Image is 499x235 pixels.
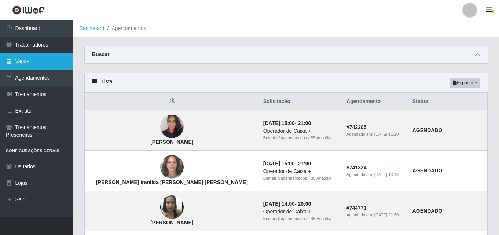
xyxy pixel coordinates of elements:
[346,172,404,178] div: Agendado em:
[412,208,443,214] strong: AGENDADO
[346,212,404,218] div: Agendado em:
[259,93,342,110] th: Solicitação
[85,73,488,93] div: Lista
[298,201,311,207] time: 20:00
[408,93,488,110] th: Status
[342,93,408,110] th: Agendamento
[412,127,443,133] strong: AGENDADO
[298,161,311,166] time: 21:00
[412,168,443,173] strong: AGENDADO
[263,135,338,141] div: Bemais Supermercados - B5 Anatólia
[263,127,338,135] div: Operador de Caixa +
[374,132,399,136] time: [DATE] 11:20
[263,120,311,126] strong: -
[96,179,248,185] strong: [PERSON_NAME] iranilda [PERSON_NAME] [PERSON_NAME]
[150,220,193,225] strong: [PERSON_NAME]
[450,78,480,88] button: Exportar
[346,205,367,211] strong: # 744771
[160,111,184,142] img: ANDRESSA PEREIRA DA SILVA
[374,172,399,177] time: [DATE] 13:13
[263,208,338,216] div: Operador de Caixa +
[346,131,404,137] div: Agendado em:
[346,165,367,170] strong: # 741334
[12,5,45,15] img: CoreUI Logo
[263,201,295,207] time: [DATE] 14:00
[92,51,109,57] strong: Buscar
[298,120,311,126] time: 21:00
[263,161,295,166] time: [DATE] 15:00
[263,161,311,166] strong: -
[73,20,499,37] nav: breadcrumb
[79,25,104,31] a: Dashboard
[104,25,146,32] li: Agendamentos
[150,139,193,145] strong: [PERSON_NAME]
[346,124,367,130] strong: # 742205
[263,168,338,175] div: Operador de Caixa +
[160,193,184,222] img: Creonilda Noberto da Silva
[263,120,295,126] time: [DATE] 15:00
[263,175,338,181] div: Bemais Supermercados - B5 Anatólia
[374,213,399,217] time: [DATE] 21:50
[160,153,184,181] img: Maria iranilda de Sousa Medeiros
[263,216,338,222] div: Bemais Supermercados - B5 Anatólia
[263,201,311,207] strong: -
